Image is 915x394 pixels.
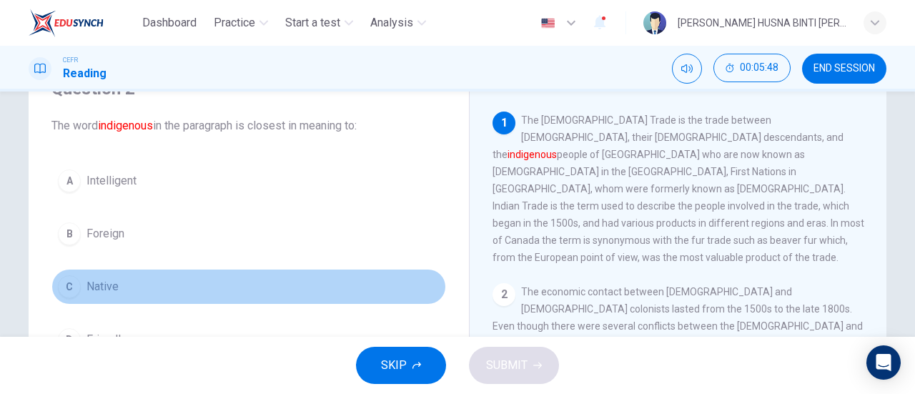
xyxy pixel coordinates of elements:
div: D [58,328,81,351]
font: indigenous [508,149,557,160]
button: Start a test [280,10,359,36]
div: 2 [493,283,515,306]
a: EduSynch logo [29,9,137,37]
button: Practice [208,10,274,36]
button: AIntelligent [51,163,446,199]
div: [PERSON_NAME] HUSNA BINTI [PERSON_NAME] [678,14,846,31]
img: EduSynch logo [29,9,104,37]
span: Native [86,278,119,295]
span: Foreign [86,225,124,242]
div: A [58,169,81,192]
div: Hide [713,54,791,84]
span: Dashboard [142,14,197,31]
button: DFriendly [51,322,446,358]
span: Start a test [285,14,340,31]
span: CEFR [63,55,78,65]
div: 1 [493,112,515,134]
button: SKIP [356,347,446,384]
h1: Reading [63,65,107,82]
span: Practice [214,14,255,31]
div: Mute [672,54,702,84]
span: Analysis [370,14,413,31]
img: Profile picture [643,11,666,34]
button: Dashboard [137,10,202,36]
span: 00:05:48 [740,62,778,74]
img: en [539,18,557,29]
button: BForeign [51,216,446,252]
div: B [58,222,81,245]
span: Friendly [86,331,127,348]
button: Analysis [365,10,432,36]
span: The word in the paragraph is closest in meaning to: [51,117,446,134]
button: CNative [51,269,446,305]
span: SKIP [381,355,407,375]
span: END SESSION [813,63,875,74]
button: END SESSION [802,54,886,84]
div: C [58,275,81,298]
span: The [DEMOGRAPHIC_DATA] Trade is the trade between [DEMOGRAPHIC_DATA], their [DEMOGRAPHIC_DATA] de... [493,114,864,263]
div: Open Intercom Messenger [866,345,901,380]
span: Intelligent [86,172,137,189]
font: indigenous [98,119,153,132]
button: 00:05:48 [713,54,791,82]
